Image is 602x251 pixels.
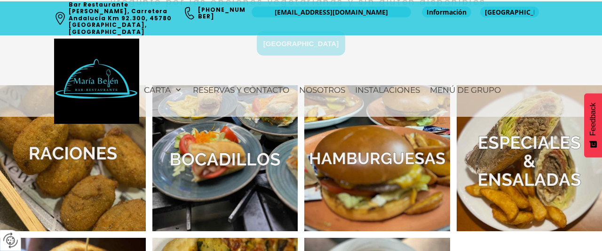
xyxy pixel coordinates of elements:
[275,8,388,17] span: [EMAIL_ADDRESS][DOMAIN_NAME]
[485,8,534,17] span: [GEOGRAPHIC_DATA]
[589,103,597,136] span: Feedback
[188,81,294,99] a: Reservas y contacto
[69,0,174,36] a: Bar Restaurante [PERSON_NAME], Carretera Andalucía Km 92.300, 45780 [GEOGRAPHIC_DATA], [GEOGRAPHI...
[425,81,506,99] a: Menú de Grupo
[350,81,425,99] a: Instalaciones
[430,85,501,95] span: Menú de Grupo
[584,93,602,157] button: Feedback - Mostrar encuesta
[480,7,539,17] a: [GEOGRAPHIC_DATA]
[427,8,467,17] span: Información
[299,85,345,95] span: Nosotros
[252,7,411,17] a: [EMAIL_ADDRESS][DOMAIN_NAME]
[193,85,289,95] span: Reservas y contacto
[54,39,139,124] img: Bar Restaurante María Belén
[198,6,246,20] a: [PHONE_NUMBER]
[355,85,420,95] span: Instalaciones
[152,85,298,231] a: bocadillos Maria Belén
[139,81,188,99] a: Carta
[144,85,171,95] span: Carta
[304,85,450,231] a: hamburguesas Maria Belén
[422,7,471,17] a: Información
[294,81,350,99] a: Nosotros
